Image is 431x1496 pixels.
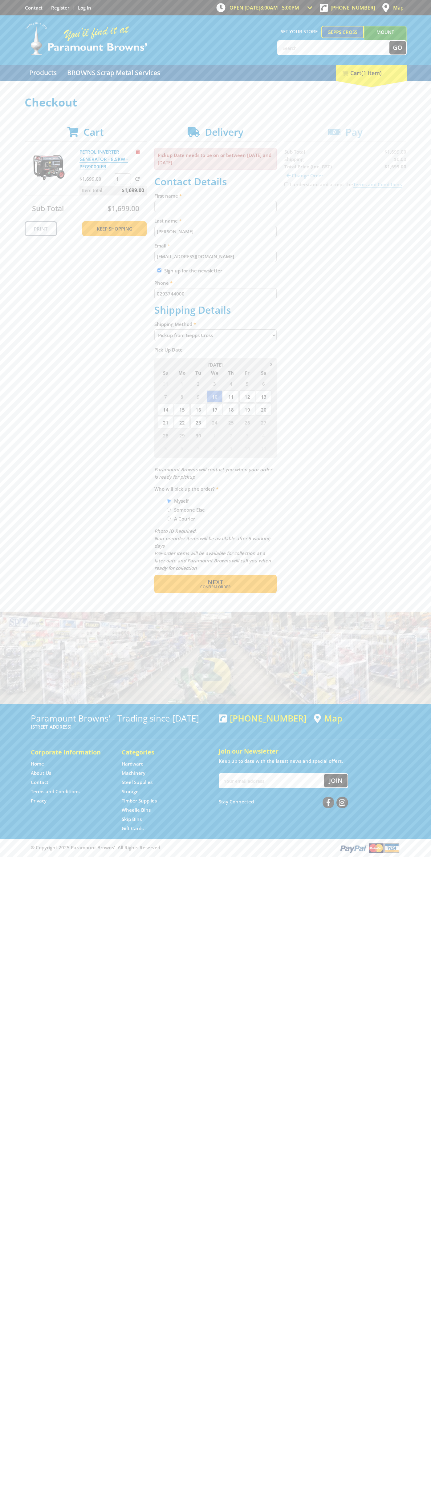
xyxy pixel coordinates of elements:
span: 9 [223,442,239,454]
span: Delivery [205,125,243,139]
div: [PHONE_NUMBER] [219,713,307,723]
h5: Corporate Information [31,748,109,757]
a: PETROL INVERTER GENERATOR - 8.5KW - PEG9000IEB [79,149,128,170]
img: PayPal, Mastercard, Visa accepted [339,842,401,854]
span: 9 [190,390,206,403]
span: 4 [256,429,271,441]
input: Your email address [219,774,324,787]
span: 29 [174,429,190,441]
p: Keep up to date with the latest news and special offers. [219,757,401,765]
span: 8 [174,390,190,403]
span: 3 [239,429,255,441]
span: 1 [207,429,222,441]
span: 21 [158,416,173,428]
a: Go to the Products page [25,65,61,81]
span: 11 [256,442,271,454]
input: Search [278,41,389,54]
div: Cart [336,65,407,81]
span: Sub Total [32,203,64,213]
a: Go to the Terms and Conditions page [31,788,79,795]
p: Pickup Date needs to be on or between [DATE] and [DATE] [154,148,277,170]
span: (1 item) [361,69,382,77]
span: Mo [174,369,190,377]
a: Mount [PERSON_NAME] [364,26,407,49]
span: Next [208,578,223,586]
a: Go to the About Us page [31,770,51,776]
p: [STREET_ADDRESS] [31,723,213,730]
a: Go to the registration page [51,5,69,11]
span: 22 [174,416,190,428]
span: We [207,369,222,377]
div: ® Copyright 2025 Paramount Browns'. All Rights Reserved. [25,842,407,854]
a: Gepps Cross [321,26,364,38]
span: [DATE] [208,362,223,368]
span: 8 [207,442,222,454]
a: Go to the Home page [31,761,44,767]
em: Photo ID Required. Non-preorder items will be available after 5 working days Pre-order items will... [154,528,271,571]
em: Paramount Browns will contact you when your order is ready for pickup [154,466,272,480]
span: 28 [158,429,173,441]
h3: Paramount Browns' - Trading since [DATE] [31,713,213,723]
a: Go to the Storage page [122,788,139,795]
h1: Checkout [25,96,407,109]
a: Go to the Machinery page [122,770,145,776]
a: Keep Shopping [82,221,147,236]
div: Stay Connected [219,794,348,809]
span: 2 [190,377,206,390]
span: 4 [223,377,239,390]
img: PETROL INVERTER GENERATOR - 8.5KW - PEG9000IEB [30,148,67,185]
span: 1 [174,377,190,390]
span: 7 [158,390,173,403]
a: Go to the Steel Supplies page [122,779,152,786]
span: 26 [239,416,255,428]
label: A Courier [172,513,197,524]
input: Please enter your email address. [154,251,277,262]
a: Remove from cart [136,149,140,155]
input: Please select who will pick up the order. [167,499,171,503]
span: 5 [158,442,173,454]
a: Go to the Contact page [25,5,43,11]
button: Next Confirm order [154,575,277,593]
span: 11 [223,390,239,403]
span: 20 [256,403,271,416]
label: Email [154,242,277,249]
span: Tu [190,369,206,377]
label: First name [154,192,277,199]
span: 7 [190,442,206,454]
select: Please select a shipping method. [154,329,277,341]
button: Join [324,774,348,787]
label: Who will pick up the order? [154,485,277,493]
span: 15 [174,403,190,416]
span: 19 [239,403,255,416]
input: Please enter your first name. [154,201,277,212]
span: $1,699.00 [122,186,144,195]
span: 31 [158,377,173,390]
a: Go to the BROWNS Scrap Metal Services page [63,65,165,81]
label: Myself [172,496,191,506]
input: Please enter your telephone number. [154,288,277,299]
a: Go to the Hardware page [122,761,144,767]
span: 23 [190,416,206,428]
span: OPEN [DATE] [230,4,299,11]
span: 12 [239,390,255,403]
span: 6 [174,442,190,454]
span: 30 [190,429,206,441]
span: 8:00am - 5:00pm [260,4,299,11]
a: Go to the Contact page [31,779,48,786]
a: Go to the Timber Supplies page [122,798,157,804]
img: Paramount Browns' [25,22,148,56]
span: 18 [223,403,239,416]
a: View a map of Gepps Cross location [314,713,342,723]
span: Fr [239,369,255,377]
a: Go to the Privacy page [31,798,47,804]
span: Sa [256,369,271,377]
h2: Contact Details [154,176,277,187]
a: Log in [78,5,91,11]
label: Shipping Method [154,320,277,328]
span: 5 [239,377,255,390]
span: 27 [256,416,271,428]
label: Someone Else [172,505,207,515]
span: Cart [83,125,104,139]
label: Sign up for the newsletter [164,267,222,274]
span: 25 [223,416,239,428]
